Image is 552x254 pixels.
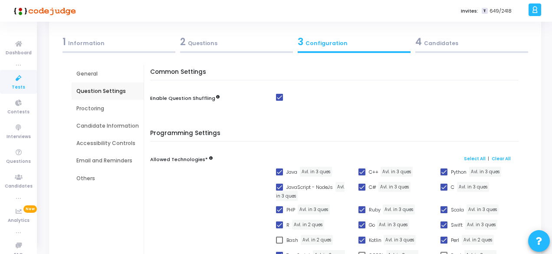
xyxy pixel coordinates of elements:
span: Avl. in 3 ques [465,220,497,230]
span: C# [369,182,376,192]
span: 1 [62,35,66,49]
h5: Programming Settings [150,130,523,142]
div: Configuration [298,35,411,49]
span: Avl. in 3 ques [378,182,411,192]
label: Enable Question Shuffling [150,95,220,102]
span: Swift [451,220,463,230]
a: 3Configuration [295,32,413,56]
span: Avl. in 3 ques [298,205,330,214]
span: Python [451,167,467,177]
a: Select All [464,156,486,162]
span: Ruby [369,205,381,215]
h5: Common Settings [150,69,523,81]
span: Avl. in 3 ques [377,220,409,230]
label: Invites: [461,7,478,15]
span: 4 [415,35,422,49]
span: Avl. in 3 ques [384,235,416,245]
span: Contests [7,109,30,116]
span: Kotlin [369,235,381,245]
span: Java [286,167,297,177]
div: Information [62,35,175,49]
span: Avl. in 3 ques [383,205,415,214]
span: JavaScript - NodeJs [286,182,333,192]
div: Question Settings [76,87,139,95]
span: Dashboard [6,49,32,57]
span: Analytics [8,217,30,224]
a: 2Questions [177,32,295,56]
span: New [23,205,37,213]
span: 3 [298,35,303,49]
div: Candidates [415,35,528,49]
span: Avl. in 3 ques [381,167,413,177]
span: | [488,155,489,162]
div: General [76,70,139,78]
span: Tests [12,84,25,91]
span: Candidates [5,183,33,190]
span: Avl. in 2 ques [301,235,333,245]
span: Avl. in 2 ques [292,220,324,230]
span: C [451,182,454,192]
span: 2 [180,35,186,49]
span: Questions [6,158,31,165]
span: Avl. in 3 ques [300,167,332,177]
span: R [286,220,289,230]
div: Candidate Information [76,122,139,130]
div: Questions [180,35,293,49]
span: C++ [369,167,378,177]
div: Proctoring [76,105,139,112]
span: Scala [451,205,464,215]
span: Interviews [7,133,31,141]
span: Bash [286,235,298,245]
label: Allowed Technologies* [150,156,208,163]
div: Others [76,175,139,182]
a: Clear All [492,156,511,162]
div: Email and Reminders [76,157,139,165]
span: Avl. in 3 ques [457,182,489,192]
span: Avl. in 3 ques [467,205,499,214]
span: Avl. in 2 ques [462,235,494,245]
span: 649/2418 [490,7,512,15]
img: logo [11,2,76,20]
span: Go [369,220,375,230]
div: Accessibility Controls [76,139,139,147]
span: Perl [451,235,459,245]
span: PHP [286,205,295,215]
span: T [482,8,487,14]
a: 4Candidates [413,32,530,56]
a: 1Information [60,32,177,56]
span: Avl. in 3 ques [469,167,501,177]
